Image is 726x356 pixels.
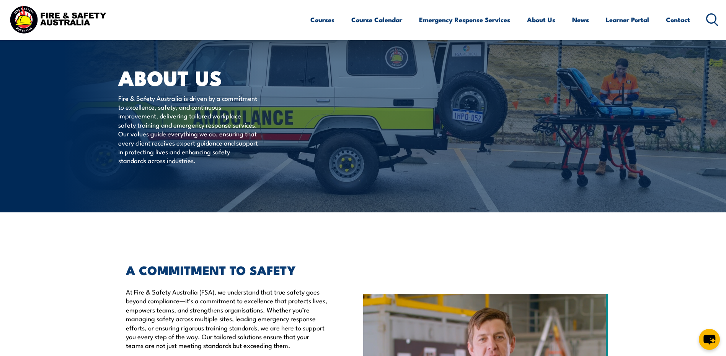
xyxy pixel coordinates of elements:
a: Course Calendar [351,10,402,30]
a: Learner Portal [606,10,649,30]
a: Courses [310,10,334,30]
button: chat-button [699,329,720,350]
a: News [572,10,589,30]
h1: About Us [118,68,307,86]
a: About Us [527,10,555,30]
a: Emergency Response Services [419,10,510,30]
h2: A COMMITMENT TO SAFETY [126,264,328,275]
p: Fire & Safety Australia is driven by a commitment to excellence, safety, and continuous improveme... [118,94,258,165]
a: Contact [666,10,690,30]
p: At Fire & Safety Australia (FSA), we understand that true safety goes beyond compliance—it’s a co... [126,287,328,350]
